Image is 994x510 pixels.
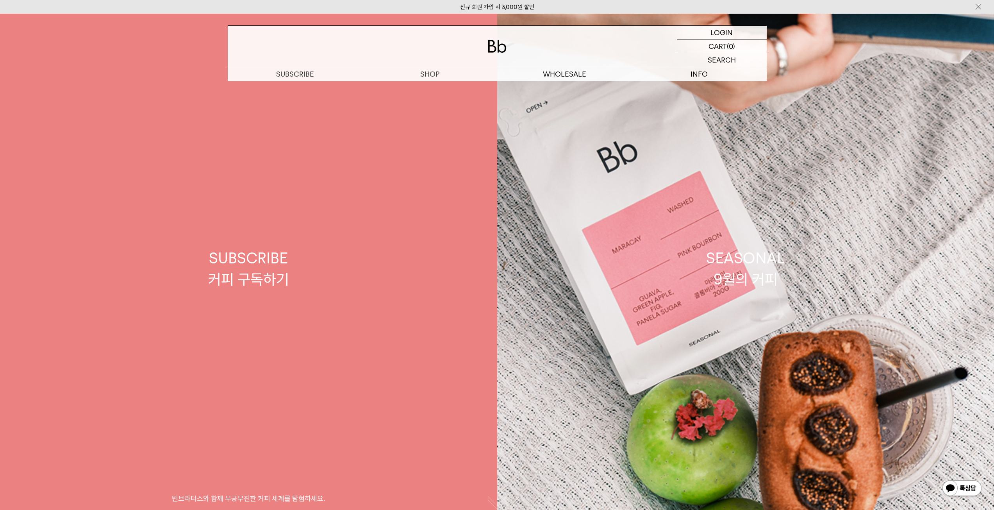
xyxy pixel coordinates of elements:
[677,39,767,53] a: CART (0)
[460,4,534,11] a: 신규 회원 가입 시 3,000원 할인
[706,248,785,289] div: SEASONAL 9월의 커피
[710,26,733,39] p: LOGIN
[942,480,982,498] img: 카카오톡 채널 1:1 채팅 버튼
[708,53,736,67] p: SEARCH
[208,248,289,289] div: SUBSCRIBE 커피 구독하기
[228,67,362,81] a: SUBSCRIBE
[362,67,497,81] a: SHOP
[727,39,735,53] p: (0)
[488,40,507,53] img: 로고
[708,39,727,53] p: CART
[497,67,632,81] p: WHOLESALE
[677,26,767,39] a: LOGIN
[632,67,767,81] p: INFO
